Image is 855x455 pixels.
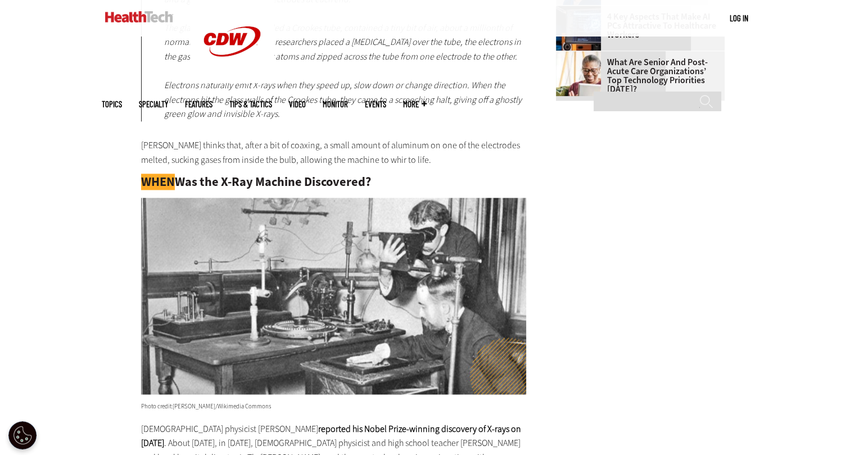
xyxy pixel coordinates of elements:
[730,12,748,24] div: User menu
[139,100,168,108] span: Specialty
[141,174,175,190] span: WHEN
[323,100,348,108] a: MonITor
[8,421,37,449] div: Cookie Settings
[185,100,212,108] a: Features
[173,402,271,411] span: [PERSON_NAME]/Wikimedia Commons
[141,176,527,188] h2: Was the X-Ray Machine Discovered?
[105,11,173,22] img: Home
[403,100,427,108] span: More
[141,138,527,167] p: [PERSON_NAME] thinks that, after a bit of coaxing, a small amount of aluminum on one of the elect...
[229,100,272,108] a: Tips & Tactics
[102,100,122,108] span: Topics
[365,100,386,108] a: Events
[289,100,306,108] a: Video
[190,74,274,86] a: CDW
[141,423,521,449] strong: reported his Nobel Prize-winning discovery of X-rays on [DATE]
[730,13,748,23] a: Log in
[4,118,381,128] h2: This video is currently unavailable.
[141,402,173,411] span: Photo credit:
[8,421,37,449] button: Open Preferences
